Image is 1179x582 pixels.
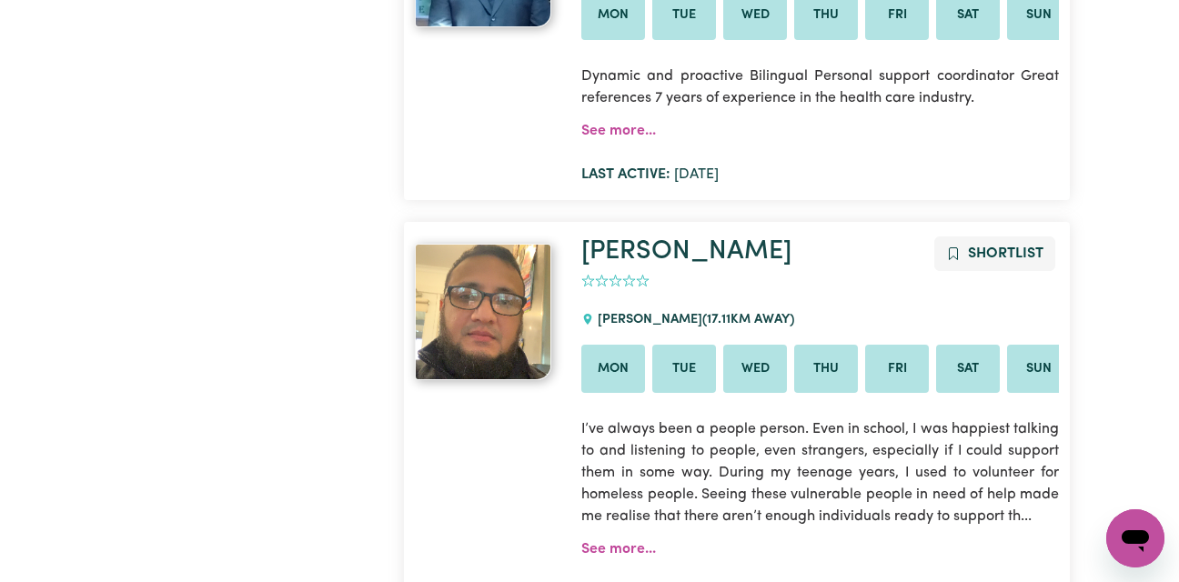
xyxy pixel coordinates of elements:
li: Available on Tue [652,345,716,394]
button: Add to shortlist [934,236,1055,271]
div: [PERSON_NAME] [581,296,805,345]
p: I’ve always been a people person. Even in school, I was happiest talking to and listening to peop... [581,407,1059,538]
span: Shortlist [968,246,1043,261]
div: add rating by typing an integer from 0 to 5 or pressing arrow keys [581,271,650,292]
iframe: Button to launch messaging window [1106,509,1164,567]
a: [PERSON_NAME] [581,238,791,265]
li: Available on Mon [581,345,645,394]
li: Available on Sat [936,345,1000,394]
li: Available on Sun [1007,345,1071,394]
li: Available on Wed [723,345,787,394]
li: Available on Thu [794,345,858,394]
span: [DATE] [581,167,719,182]
li: Available on Fri [865,345,929,394]
a: Khondaker [415,244,559,380]
span: ( 17.11 km away) [702,313,794,326]
p: Dynamic and proactive Bilingual Personal support coordinator Great references 7 years of experien... [581,55,1059,120]
a: See more... [581,124,656,138]
img: View Khondaker's profile [415,244,551,380]
b: Last active: [581,167,670,182]
a: See more... [581,542,656,557]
